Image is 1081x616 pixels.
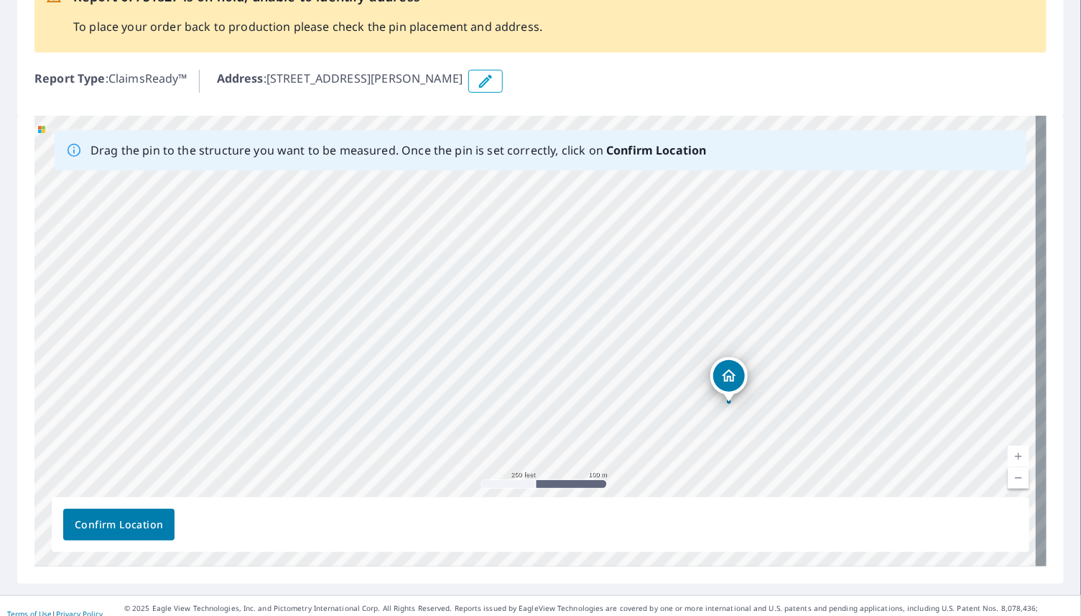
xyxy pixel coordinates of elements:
p: To place your order back to production please check the pin placement and address. [73,18,542,35]
p: Drag the pin to the structure you want to be measured. Once the pin is set correctly, click on [91,142,707,159]
a: Current Level 17, Zoom In [1008,446,1029,467]
span: Confirm Location [75,516,163,534]
button: Confirm Location [63,509,175,541]
b: Address [217,70,264,86]
p: : ClaimsReady™ [34,70,187,93]
p: : [STREET_ADDRESS][PERSON_NAME] [217,70,463,93]
div: Dropped pin, building 1, Residential property, 386 Lcr 838 Jewett, TX 75838 [710,357,748,402]
b: Report Type [34,70,106,86]
a: Current Level 17, Zoom Out [1008,467,1029,489]
b: Confirm Location [606,142,706,158]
